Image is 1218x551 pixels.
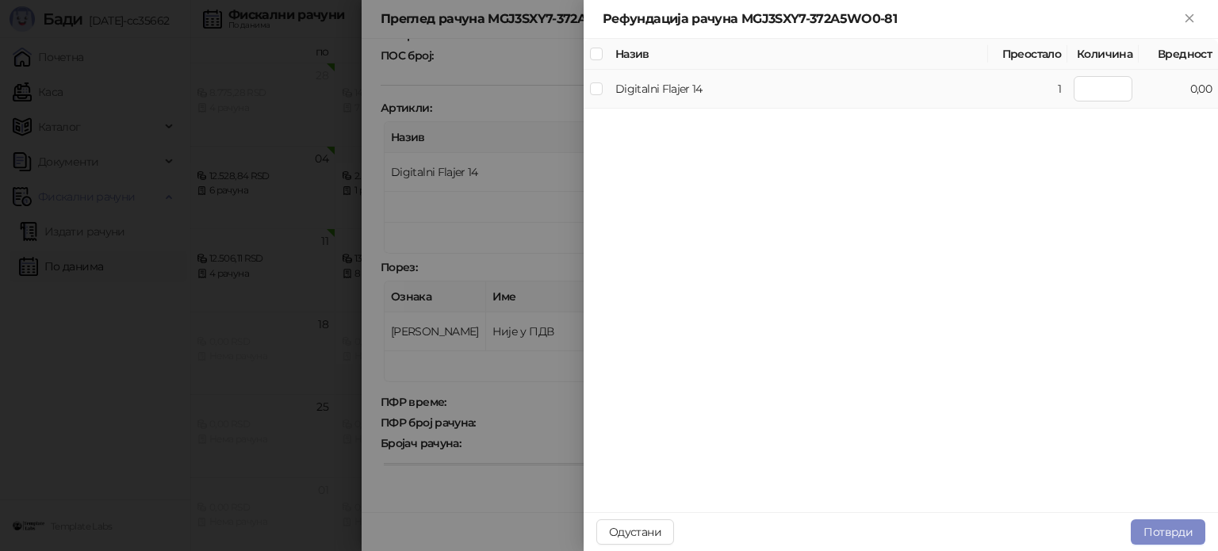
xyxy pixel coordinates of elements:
td: 1 [988,70,1067,109]
th: Назив [609,39,988,70]
td: 0,00 [1139,70,1218,109]
div: Рефундација рачуна MGJ3SXY7-372A5WO0-81 [603,10,1180,29]
button: Потврди [1131,519,1205,545]
button: Close [1180,10,1199,29]
th: Преостало [988,39,1067,70]
button: Одустани [596,519,674,545]
th: Вредност [1139,39,1218,70]
td: Digitalni Flajer 14 [609,70,988,109]
th: Количина [1067,39,1139,70]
